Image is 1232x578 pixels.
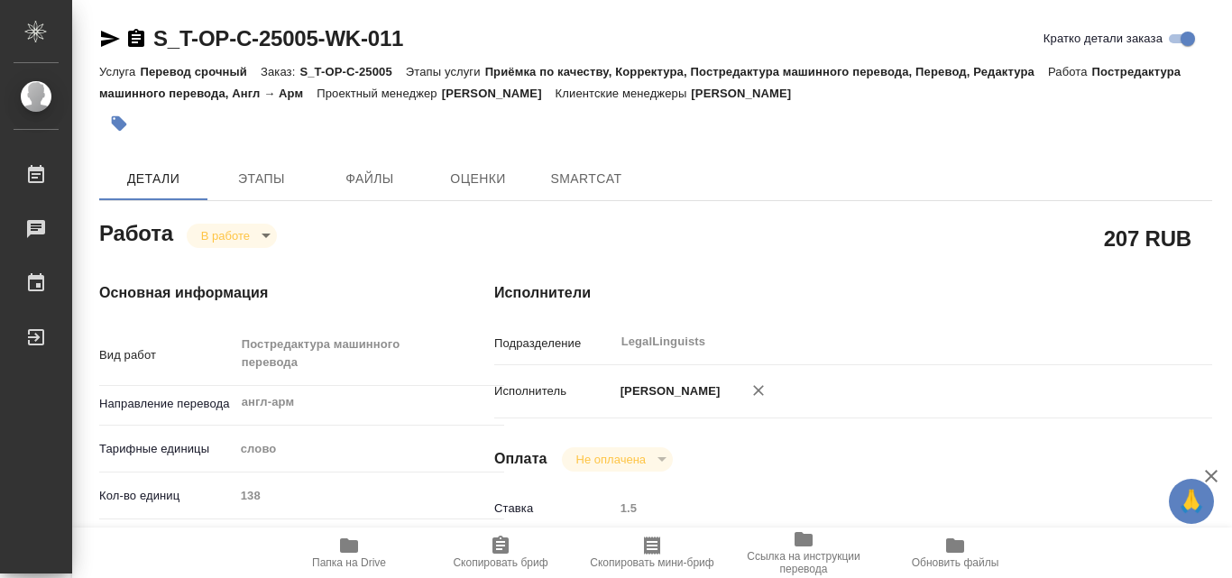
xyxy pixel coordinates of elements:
h4: Основная информация [99,282,422,304]
p: Направление перевода [99,395,234,413]
p: Тарифные единицы [99,440,234,458]
p: Клиентские менеджеры [556,87,692,100]
p: Перевод срочный [140,65,261,78]
button: Добавить тэг [99,104,139,143]
button: Обновить файлы [879,528,1031,578]
span: Оценки [435,168,521,190]
button: Не оплачена [571,452,651,467]
button: Папка на Drive [273,528,425,578]
span: Скопировать мини-бриф [590,556,713,569]
p: Исполнитель [494,382,614,400]
span: Скопировать бриф [453,556,547,569]
span: Кратко детали заказа [1044,30,1163,48]
span: Файлы [326,168,413,190]
a: S_T-OP-C-25005-WK-011 [153,26,403,50]
button: Удалить исполнителя [739,371,778,410]
p: Ставка [494,500,614,518]
button: Скопировать ссылку [125,28,147,50]
span: Детали [110,168,197,190]
button: В работе [196,228,255,243]
button: Скопировать мини-бриф [576,528,728,578]
input: Пустое поле [614,495,1153,521]
span: Обновить файлы [912,556,999,569]
p: Кол-во единиц [99,487,234,505]
div: В работе [187,224,277,248]
span: Ссылка на инструкции перевода [739,550,869,575]
span: SmartCat [543,168,630,190]
div: слово [234,434,505,464]
span: Папка на Drive [312,556,386,569]
p: Подразделение [494,335,614,353]
p: Работа [1048,65,1092,78]
h2: 207 RUB [1104,223,1191,253]
p: Услуга [99,65,140,78]
h2: Работа [99,216,173,248]
h4: Исполнители [494,282,1212,304]
p: [PERSON_NAME] [442,87,556,100]
h4: Оплата [494,448,547,470]
p: Проектный менеджер [317,87,441,100]
button: Ссылка на инструкции перевода [728,528,879,578]
p: Вид работ [99,346,234,364]
input: Пустое поле [234,482,505,509]
span: 🙏 [1176,482,1207,520]
p: [PERSON_NAME] [691,87,804,100]
div: В работе [562,447,673,472]
p: S_T-OP-C-25005 [299,65,405,78]
p: Этапы услуги [406,65,485,78]
p: Заказ: [261,65,299,78]
span: Этапы [218,168,305,190]
button: 🙏 [1169,479,1214,524]
button: Скопировать ссылку для ЯМессенджера [99,28,121,50]
p: Приёмка по качеству, Корректура, Постредактура машинного перевода, Перевод, Редактура [485,65,1048,78]
p: [PERSON_NAME] [614,382,721,400]
button: Скопировать бриф [425,528,576,578]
